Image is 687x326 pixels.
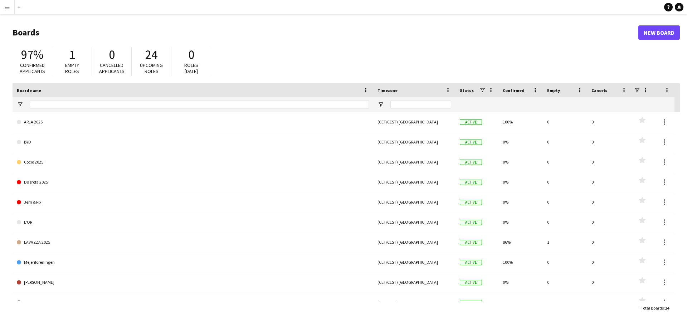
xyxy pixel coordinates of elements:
[460,200,482,205] span: Active
[498,272,543,292] div: 0%
[498,112,543,132] div: 100%
[17,212,369,232] a: L'OR
[498,152,543,172] div: 0%
[543,272,587,292] div: 0
[543,192,587,212] div: 0
[373,272,455,292] div: (CET/CEST) [GEOGRAPHIC_DATA]
[460,88,474,93] span: Status
[460,220,482,225] span: Active
[373,232,455,252] div: (CET/CEST) [GEOGRAPHIC_DATA]
[641,305,664,311] span: Total Boards
[21,47,43,63] span: 97%
[665,305,669,311] span: 14
[498,132,543,152] div: 0%
[373,132,455,152] div: (CET/CEST) [GEOGRAPHIC_DATA]
[109,47,115,63] span: 0
[460,160,482,165] span: Active
[591,88,607,93] span: Cancels
[638,25,680,40] a: New Board
[17,252,369,272] a: Mejeriforeningen
[377,88,398,93] span: Timezone
[17,272,369,292] a: [PERSON_NAME]
[373,252,455,272] div: (CET/CEST) [GEOGRAPHIC_DATA]
[17,192,369,212] a: Jem & Fix
[543,152,587,172] div: 0
[498,172,543,192] div: 0%
[460,280,482,285] span: Active
[377,101,384,108] button: Open Filter Menu
[20,62,45,74] span: Confirmed applicants
[17,152,369,172] a: Cocio 2025
[373,192,455,212] div: (CET/CEST) [GEOGRAPHIC_DATA]
[543,292,587,312] div: 0
[17,132,369,152] a: BYD
[587,292,632,312] div: 0
[17,292,369,312] a: Mindre kampagner
[543,232,587,252] div: 1
[587,132,632,152] div: 0
[503,88,525,93] span: Confirmed
[587,172,632,192] div: 0
[587,152,632,172] div: 0
[587,192,632,212] div: 0
[99,62,125,74] span: Cancelled applicants
[188,47,194,63] span: 0
[498,232,543,252] div: 86%
[587,212,632,232] div: 0
[543,132,587,152] div: 0
[184,62,198,74] span: Roles [DATE]
[145,47,157,63] span: 24
[373,112,455,132] div: (CET/CEST) [GEOGRAPHIC_DATA]
[460,260,482,265] span: Active
[373,172,455,192] div: (CET/CEST) [GEOGRAPHIC_DATA]
[460,180,482,185] span: Active
[30,100,369,109] input: Board name Filter Input
[17,88,41,93] span: Board name
[69,47,75,63] span: 1
[373,212,455,232] div: (CET/CEST) [GEOGRAPHIC_DATA]
[498,212,543,232] div: 0%
[17,101,23,108] button: Open Filter Menu
[460,240,482,245] span: Active
[460,120,482,125] span: Active
[587,232,632,252] div: 0
[17,232,369,252] a: LAVAZZA 2025
[543,212,587,232] div: 0
[587,112,632,132] div: 0
[13,27,638,38] h1: Boards
[373,152,455,172] div: (CET/CEST) [GEOGRAPHIC_DATA]
[460,140,482,145] span: Active
[17,172,369,192] a: Dagrofa 2025
[390,100,451,109] input: Timezone Filter Input
[543,252,587,272] div: 0
[543,112,587,132] div: 0
[498,292,543,312] div: 0%
[498,192,543,212] div: 0%
[547,88,560,93] span: Empty
[587,252,632,272] div: 0
[587,272,632,292] div: 0
[641,301,669,315] div: :
[498,252,543,272] div: 100%
[460,300,482,305] span: Active
[373,292,455,312] div: (CET/CEST) [GEOGRAPHIC_DATA]
[140,62,163,74] span: Upcoming roles
[17,112,369,132] a: ARLA 2025
[543,172,587,192] div: 0
[65,62,79,74] span: Empty roles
